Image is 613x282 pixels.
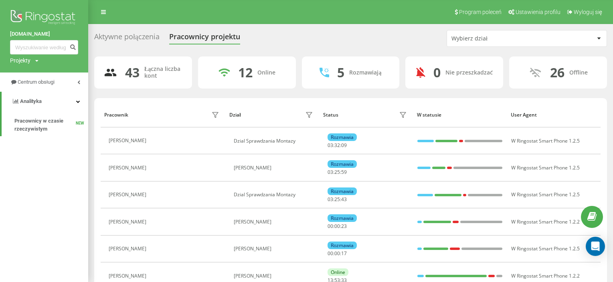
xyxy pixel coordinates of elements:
a: Pracownicy w czasie rzeczywistymNEW [14,114,88,136]
span: 43 [341,196,347,203]
span: 09 [341,142,347,149]
div: Open Intercom Messenger [586,237,605,256]
div: Aktywne połączenia [94,32,160,45]
div: Dzial Sprawdzania Montazy [234,192,315,197]
a: Analityka [2,92,88,111]
span: W Ringostat Smart Phone 1.2.2 [511,218,580,225]
div: [PERSON_NAME] [109,219,148,225]
div: Offline [569,69,588,76]
span: 32 [334,142,340,149]
div: : : [328,197,347,202]
input: Wyszukiwanie według numeru [10,40,78,54]
div: Projekty [10,56,30,64]
span: Centrum obsługi [18,79,55,85]
span: Wyloguj się [574,9,602,15]
div: [PERSON_NAME] [234,219,315,225]
div: Rozmawia [328,214,357,222]
span: 00 [328,250,333,257]
img: Ringostat logo [10,8,78,28]
span: Pracownicy w czasie rzeczywistym [14,117,76,133]
div: Pracownik [104,112,128,118]
div: Online [257,69,275,76]
div: [PERSON_NAME] [109,138,148,143]
div: 0 [433,65,441,80]
div: [PERSON_NAME] [109,273,148,279]
div: Rozmawia [328,187,357,195]
span: 59 [341,169,347,175]
span: W Ringostat Smart Phone 1.2.5 [511,164,580,171]
span: W Ringostat Smart Phone 1.2.5 [511,245,580,252]
div: Łączna liczba kont [144,66,182,79]
span: W Ringostat Smart Phone 1.2.5 [511,137,580,144]
span: 00 [328,223,333,230]
span: W Ringostat Smart Phone 1.2.5 [511,191,580,198]
span: 03 [328,169,333,175]
div: 26 [550,65,564,80]
div: [PERSON_NAME] [109,165,148,171]
span: W Ringostat Smart Phone 1.2.2 [511,272,580,279]
div: Rozmawia [328,133,357,141]
div: [PERSON_NAME] [234,246,315,252]
div: : : [328,143,347,148]
span: 17 [341,250,347,257]
span: Analityka [20,98,42,104]
div: Rozmawiają [349,69,381,76]
div: Online [328,268,348,276]
span: Ustawienia profilu [516,9,560,15]
div: Dzial Sprawdzania Montazy [234,138,315,144]
span: 00 [334,223,340,230]
span: 23 [341,223,347,230]
div: : : [328,169,347,175]
div: Nie przeszkadzać [445,69,493,76]
span: 25 [334,169,340,175]
div: User Agent [511,112,597,118]
span: 03 [328,142,333,149]
div: : : [328,251,347,256]
span: Program poleceń [459,9,502,15]
span: 00 [334,250,340,257]
div: Wybierz dział [451,35,547,42]
div: 5 [337,65,344,80]
div: Rozmawia [328,160,357,168]
a: [DOMAIN_NAME] [10,30,78,38]
div: Status [323,112,338,118]
div: [PERSON_NAME] [109,192,148,197]
div: Rozmawia [328,242,357,249]
div: Dział [229,112,241,118]
div: [PERSON_NAME] [234,165,315,171]
div: W statusie [417,112,503,118]
span: 03 [328,196,333,203]
div: Pracownicy projektu [169,32,240,45]
div: [PERSON_NAME] [234,273,315,279]
div: 43 [125,65,140,80]
div: [PERSON_NAME] [109,246,148,252]
div: : : [328,224,347,229]
span: 25 [334,196,340,203]
div: 12 [238,65,253,80]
